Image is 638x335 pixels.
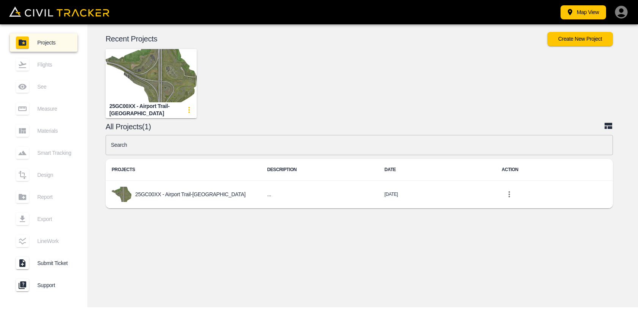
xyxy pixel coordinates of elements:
img: 25GC00XX - Airport Trail-NC [106,49,197,102]
p: 25GC00XX - Airport Trail-[GEOGRAPHIC_DATA] [135,191,246,197]
a: Support [10,276,77,294]
span: Submit Ticket [37,260,71,266]
button: update-card-details [182,102,197,117]
table: project-list-table [106,159,613,208]
th: DATE [378,159,496,181]
td: [DATE] [378,181,496,208]
th: PROJECTS [106,159,261,181]
th: ACTION [496,159,613,181]
img: Civil Tracker [9,6,109,17]
a: Submit Ticket [10,254,77,272]
img: project-image [112,187,131,202]
button: Map View [561,5,606,19]
th: DESCRIPTION [261,159,378,181]
span: Support [37,282,71,288]
span: Projects [37,40,71,46]
h6: ... [267,190,372,199]
a: Projects [10,33,77,52]
p: All Projects(1) [106,124,604,130]
div: 25GC00XX - Airport Trail-[GEOGRAPHIC_DATA] [109,103,182,117]
button: Create New Project [547,32,613,46]
p: Recent Projects [106,36,547,42]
